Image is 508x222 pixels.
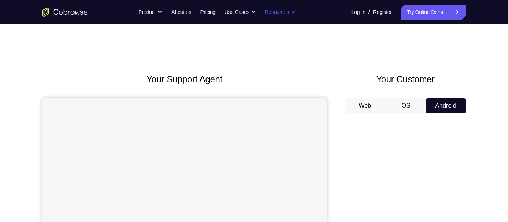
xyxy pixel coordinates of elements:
[171,5,191,20] a: About us
[42,8,88,17] a: Go to the home page
[373,5,391,20] a: Register
[200,5,215,20] a: Pricing
[138,5,162,20] button: Product
[385,98,426,113] button: iOS
[426,98,466,113] button: Android
[265,5,295,20] button: Resources
[345,72,466,86] h2: Your Customer
[401,5,466,20] a: Try Online Demo
[351,5,365,20] a: Log In
[42,72,327,86] h2: Your Support Agent
[225,5,256,20] button: Use Cases
[368,8,370,17] span: /
[345,98,385,113] button: Web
